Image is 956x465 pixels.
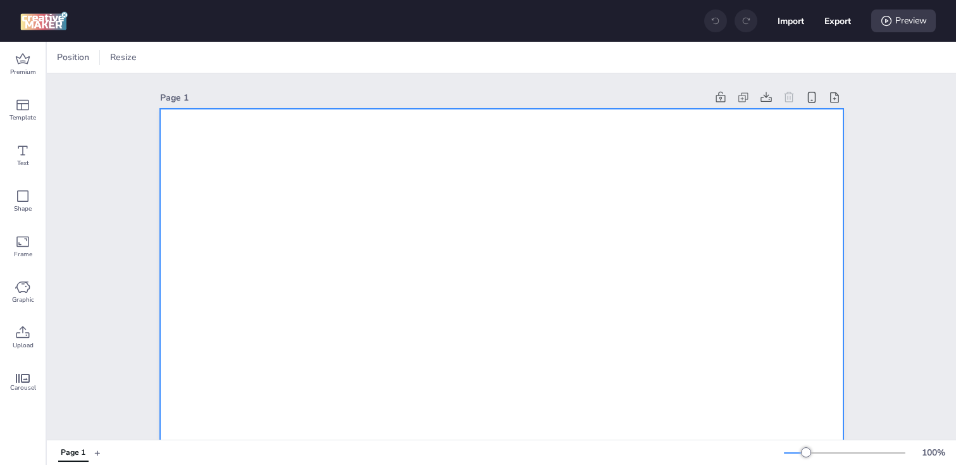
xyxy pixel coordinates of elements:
[160,91,707,104] div: Page 1
[94,442,101,464] button: +
[54,51,92,64] span: Position
[52,442,94,464] div: Tabs
[108,51,139,64] span: Resize
[871,9,936,32] div: Preview
[10,383,36,393] span: Carousel
[17,158,29,168] span: Text
[14,204,32,214] span: Shape
[13,340,34,350] span: Upload
[14,249,32,259] span: Frame
[918,446,948,459] div: 100 %
[778,8,804,34] button: Import
[9,113,36,123] span: Template
[824,8,851,34] button: Export
[10,67,36,77] span: Premium
[20,11,68,30] img: logo Creative Maker
[61,447,85,459] div: Page 1
[12,295,34,305] span: Graphic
